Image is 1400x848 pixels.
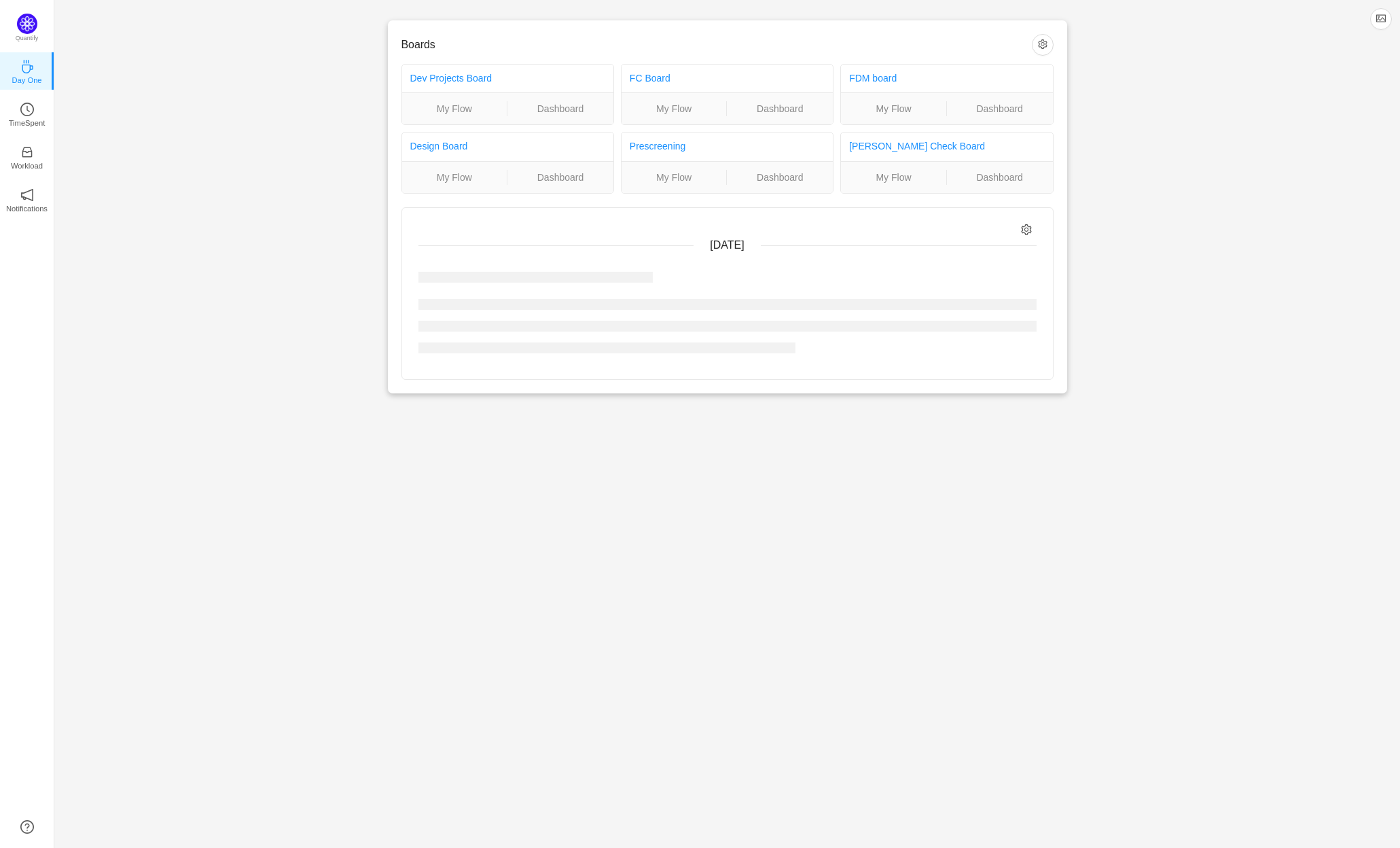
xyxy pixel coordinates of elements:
[17,14,37,34] img: Quantify
[401,38,1032,52] h3: Boards
[622,101,727,116] a: My Flow
[11,160,43,172] p: Workload
[20,107,34,120] a: icon: clock-circleTimeSpent
[1021,224,1033,236] i: icon: setting
[402,170,507,185] a: My Flow
[20,192,34,206] a: icon: notificationNotifications
[20,149,34,163] a: icon: inboxWorkload
[20,188,34,202] i: icon: notification
[710,239,744,251] span: [DATE]
[6,202,48,215] p: Notifications
[402,101,507,116] a: My Flow
[20,103,34,116] i: icon: clock-circle
[947,101,1053,116] a: Dashboard
[1032,34,1054,56] button: icon: setting
[410,73,492,84] a: Dev Projects Board
[20,64,34,77] a: icon: coffeeDay One
[727,170,833,185] a: Dashboard
[20,820,34,834] a: icon: question-circle
[841,101,946,116] a: My Flow
[727,101,833,116] a: Dashboard
[12,74,41,86] p: Day One
[841,170,946,185] a: My Flow
[9,117,46,129] p: TimeSpent
[849,141,985,152] a: [PERSON_NAME] Check Board
[20,60,34,73] i: icon: coffee
[410,141,468,152] a: Design Board
[507,101,613,116] a: Dashboard
[630,73,670,84] a: FC Board
[630,141,686,152] a: Prescreening
[947,170,1053,185] a: Dashboard
[1370,8,1392,30] button: icon: picture
[16,34,39,43] p: Quantify
[849,73,897,84] a: FDM board
[507,170,613,185] a: Dashboard
[20,145,34,159] i: icon: inbox
[622,170,727,185] a: My Flow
